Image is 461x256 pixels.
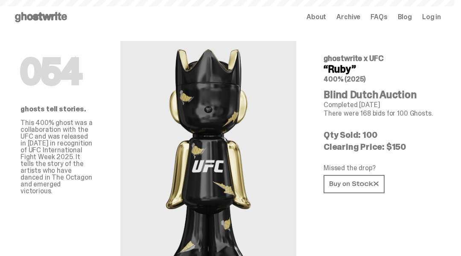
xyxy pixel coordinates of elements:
[324,90,434,100] h4: Blind Dutch Auction
[20,106,93,113] p: ghosts tell stories.
[371,14,387,20] a: FAQs
[324,110,434,117] p: There were 168 bids for 100 Ghosts.
[20,55,93,89] h1: 054
[324,75,366,84] span: 400% (2025)
[324,102,434,108] p: Completed [DATE]
[324,165,434,172] p: Missed the drop?
[422,14,441,20] a: Log in
[398,14,412,20] a: Blog
[324,53,384,64] span: ghostwrite x UFC
[20,119,93,195] p: This 400% ghost was a collaboration with the UFC and was released in [DATE] in recognition of UFC...
[336,14,360,20] a: Archive
[324,131,434,139] p: Qty Sold: 100
[324,143,434,151] p: Clearing Price: $150
[324,64,434,74] h4: “Ruby”
[306,14,326,20] a: About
